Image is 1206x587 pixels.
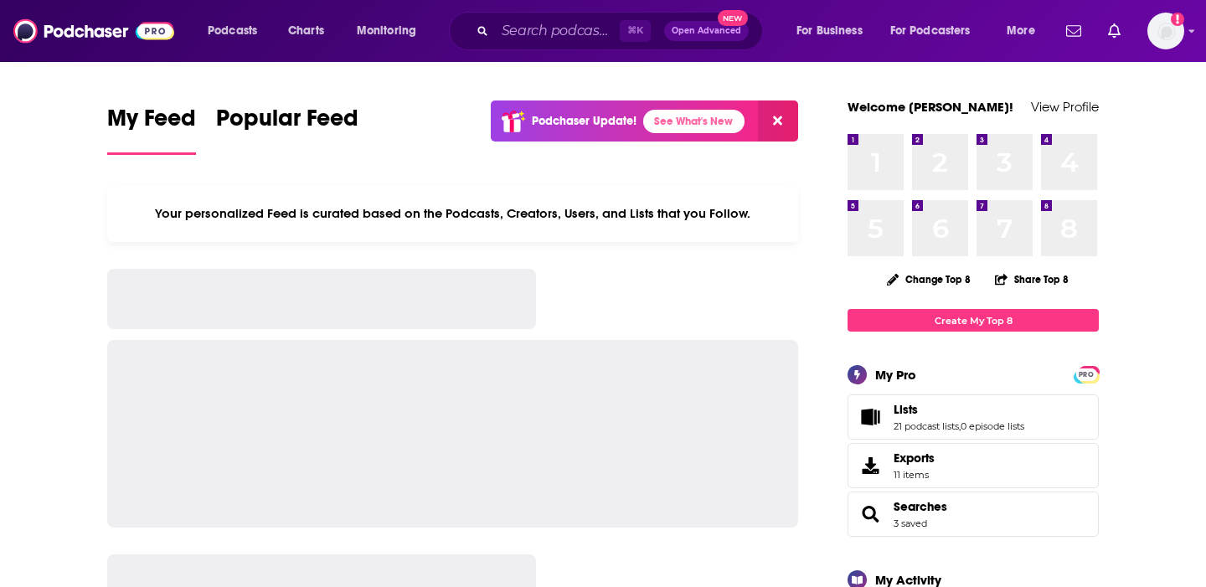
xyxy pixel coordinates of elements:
[288,19,324,43] span: Charts
[785,18,884,44] button: open menu
[1147,13,1184,49] button: Show profile menu
[848,492,1099,537] span: Searches
[345,18,438,44] button: open menu
[877,269,981,290] button: Change Top 8
[890,19,971,43] span: For Podcasters
[357,19,416,43] span: Monitoring
[848,443,1099,488] a: Exports
[107,185,798,242] div: Your personalized Feed is curated based on the Podcasts, Creators, Users, and Lists that you Follow.
[216,104,358,142] span: Popular Feed
[465,12,779,50] div: Search podcasts, credits, & more...
[1076,368,1096,381] span: PRO
[894,402,1024,417] a: Lists
[994,263,1069,296] button: Share Top 8
[894,451,935,466] span: Exports
[672,27,741,35] span: Open Advanced
[495,18,620,44] input: Search podcasts, credits, & more...
[894,402,918,417] span: Lists
[718,10,748,26] span: New
[894,469,935,481] span: 11 items
[208,19,257,43] span: Podcasts
[1031,99,1099,115] a: View Profile
[848,99,1013,115] a: Welcome [PERSON_NAME]!
[107,104,196,155] a: My Feed
[875,367,916,383] div: My Pro
[848,394,1099,440] span: Lists
[1101,17,1127,45] a: Show notifications dropdown
[961,420,1024,432] a: 0 episode lists
[879,18,995,44] button: open menu
[1171,13,1184,26] svg: Add a profile image
[196,18,279,44] button: open menu
[894,499,947,514] a: Searches
[643,110,745,133] a: See What's New
[13,15,174,47] img: Podchaser - Follow, Share and Rate Podcasts
[796,19,863,43] span: For Business
[1007,19,1035,43] span: More
[959,420,961,432] span: ,
[620,20,651,42] span: ⌘ K
[1076,368,1096,380] a: PRO
[853,405,887,429] a: Lists
[1059,17,1088,45] a: Show notifications dropdown
[848,309,1099,332] a: Create My Top 8
[894,517,927,529] a: 3 saved
[853,502,887,526] a: Searches
[277,18,334,44] a: Charts
[995,18,1056,44] button: open menu
[1147,13,1184,49] span: Logged in as megcassidy
[216,104,358,155] a: Popular Feed
[532,114,636,128] p: Podchaser Update!
[664,21,749,41] button: Open AdvancedNew
[107,104,196,142] span: My Feed
[1147,13,1184,49] img: User Profile
[853,454,887,477] span: Exports
[894,420,959,432] a: 21 podcast lists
